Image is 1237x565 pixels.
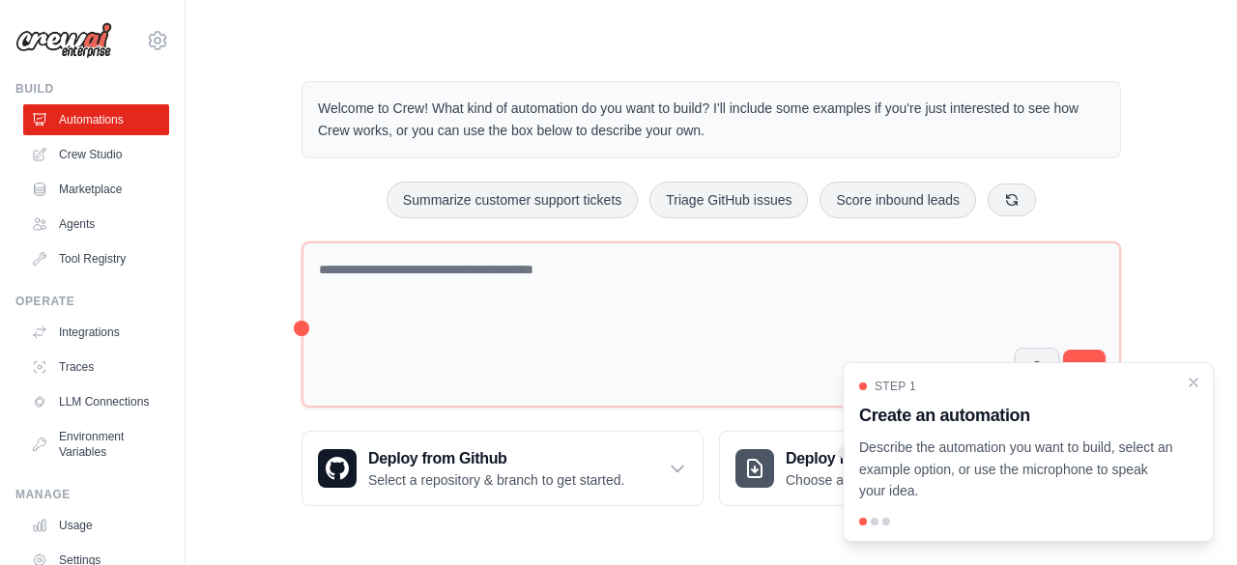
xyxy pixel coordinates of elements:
a: Automations [23,104,169,135]
button: Summarize customer support tickets [387,182,638,218]
a: LLM Connections [23,386,169,417]
p: Welcome to Crew! What kind of automation do you want to build? I'll include some examples if you'... [318,98,1105,142]
a: Crew Studio [23,139,169,170]
a: Usage [23,510,169,541]
button: Triage GitHub issues [649,182,808,218]
div: Build [15,81,169,97]
a: Tool Registry [23,243,169,274]
h3: Deploy from Github [368,447,624,470]
p: Describe the automation you want to build, select an example option, or use the microphone to spe... [859,437,1174,502]
a: Traces [23,352,169,382]
button: Close walkthrough [1186,375,1201,390]
a: Environment Variables [23,421,169,467]
h3: Deploy from zip file [786,447,949,470]
span: Step 1 [875,379,916,394]
p: Choose a zip file to upload. [786,470,949,490]
div: Operate [15,294,169,309]
p: Select a repository & branch to get started. [368,470,624,490]
button: Score inbound leads [820,182,976,218]
img: Logo [15,22,112,59]
a: Integrations [23,317,169,348]
a: Agents [23,209,169,240]
div: Manage [15,487,169,502]
h3: Create an automation [859,402,1174,429]
a: Marketplace [23,174,169,205]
